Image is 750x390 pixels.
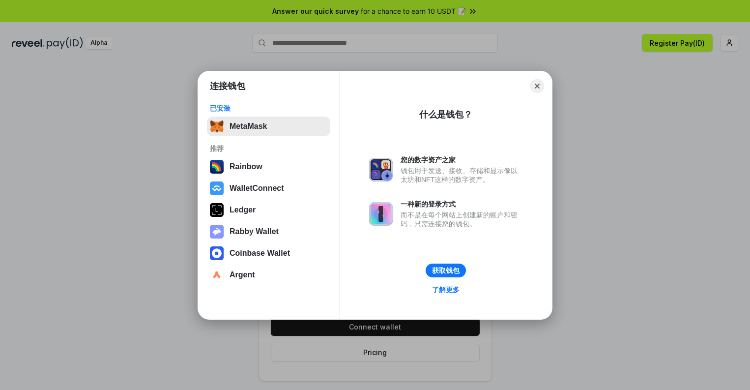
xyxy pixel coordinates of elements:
button: Ledger [207,200,330,220]
div: Coinbase Wallet [230,249,290,258]
img: svg+xml,%3Csvg%20xmlns%3D%22http%3A%2F%2Fwww.w3.org%2F2000%2Fsvg%22%20fill%3D%22none%22%20viewBox... [369,202,393,226]
img: svg+xml,%3Csvg%20xmlns%3D%22http%3A%2F%2Fwww.w3.org%2F2000%2Fsvg%22%20width%3D%2228%22%20height%3... [210,203,224,217]
div: 推荐 [210,144,327,153]
div: 钱包用于发送、接收、存储和显示像以太坊和NFT这样的数字资产。 [401,166,522,184]
div: 已安装 [210,104,327,113]
button: Close [530,79,544,93]
button: Argent [207,265,330,285]
button: Rabby Wallet [207,222,330,241]
div: 一种新的登录方式 [401,200,522,209]
img: svg+xml,%3Csvg%20fill%3D%22none%22%20height%3D%2233%22%20viewBox%3D%220%200%2035%2033%22%20width%... [210,120,224,133]
button: Rainbow [207,157,330,177]
img: svg+xml,%3Csvg%20width%3D%2228%22%20height%3D%2228%22%20viewBox%3D%220%200%2028%2028%22%20fill%3D... [210,181,224,195]
div: WalletConnect [230,184,284,193]
div: Rabby Wallet [230,227,279,236]
div: 了解更多 [432,285,460,294]
img: svg+xml,%3Csvg%20width%3D%2228%22%20height%3D%2228%22%20viewBox%3D%220%200%2028%2028%22%20fill%3D... [210,268,224,282]
img: svg+xml,%3Csvg%20width%3D%2228%22%20height%3D%2228%22%20viewBox%3D%220%200%2028%2028%22%20fill%3D... [210,246,224,260]
div: 而不是在每个网站上创建新的账户和密码，只需连接您的钱包。 [401,210,522,228]
button: Coinbase Wallet [207,243,330,263]
div: MetaMask [230,122,267,131]
div: 什么是钱包？ [419,109,472,120]
div: 您的数字资产之家 [401,155,522,164]
h1: 连接钱包 [210,80,245,92]
img: svg+xml,%3Csvg%20width%3D%22120%22%20height%3D%22120%22%20viewBox%3D%220%200%20120%20120%22%20fil... [210,160,224,174]
button: 获取钱包 [426,264,466,277]
button: MetaMask [207,117,330,136]
img: svg+xml,%3Csvg%20xmlns%3D%22http%3A%2F%2Fwww.w3.org%2F2000%2Fsvg%22%20fill%3D%22none%22%20viewBox... [210,225,224,239]
div: 获取钱包 [432,266,460,275]
div: Ledger [230,206,256,214]
div: Rainbow [230,162,262,171]
a: 了解更多 [426,283,465,296]
div: Argent [230,270,255,279]
img: svg+xml,%3Csvg%20xmlns%3D%22http%3A%2F%2Fwww.w3.org%2F2000%2Fsvg%22%20fill%3D%22none%22%20viewBox... [369,158,393,181]
button: WalletConnect [207,179,330,198]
